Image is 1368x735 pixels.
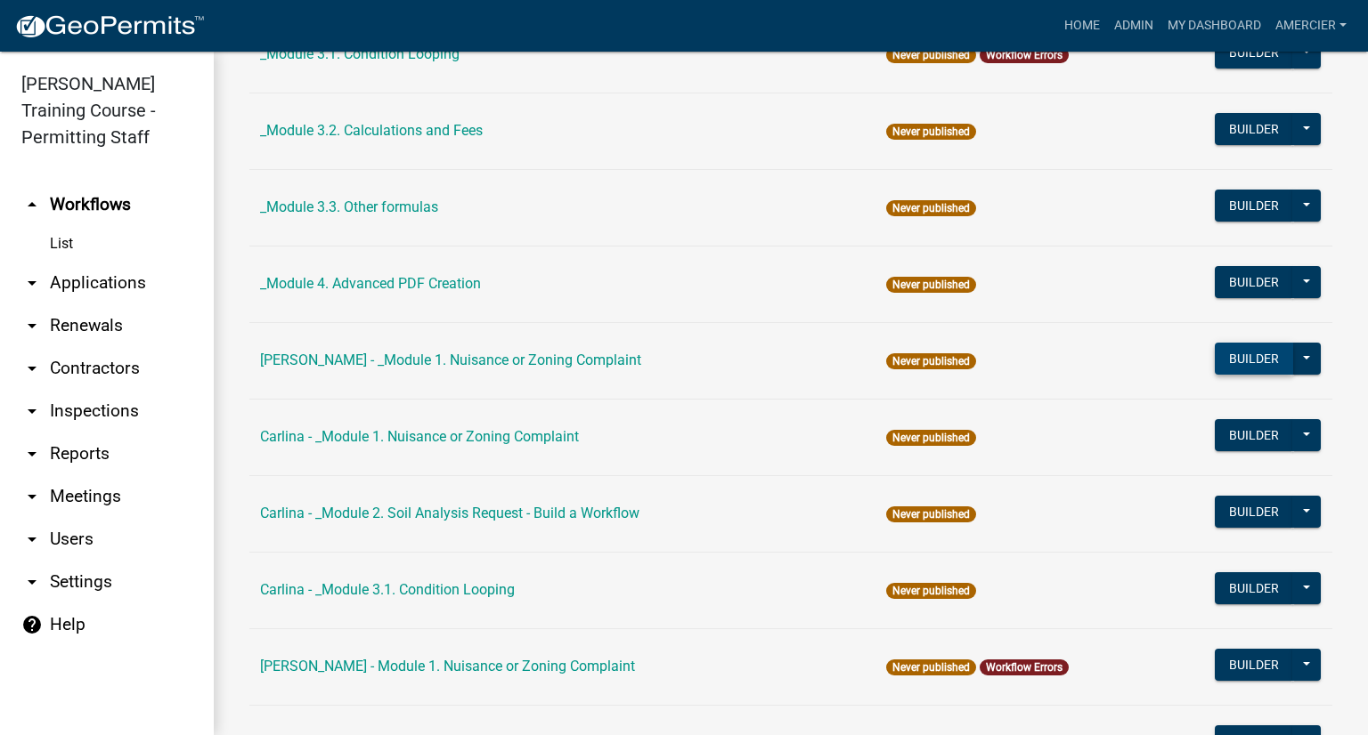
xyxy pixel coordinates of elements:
a: amercier [1268,9,1354,43]
a: Carlina - _Module 3.1. Condition Looping [260,581,515,598]
a: Carlina - _Module 1. Nuisance or Zoning Complaint [260,428,579,445]
button: Builder [1215,419,1293,451]
a: _Module 3.2. Calculations and Fees [260,122,483,139]
a: _Module 3.1. Condition Looping [260,45,460,62]
a: Carlina - _Module 2. Soil Analysis Request - Build a Workflow [260,505,639,521]
span: Never published [886,506,976,522]
i: arrow_drop_down [21,571,43,593]
button: Builder [1215,343,1293,375]
i: arrow_drop_down [21,486,43,507]
button: Builder [1215,649,1293,681]
button: Builder [1215,496,1293,528]
a: Home [1057,9,1107,43]
button: Builder [1215,190,1293,222]
a: Workflow Errors [986,661,1063,674]
span: Never published [886,200,976,216]
a: Workflow Errors [986,49,1063,61]
a: _Module 3.3. Other formulas [260,198,438,215]
a: Admin [1107,9,1160,43]
button: Builder [1215,36,1293,69]
span: Never published [886,124,976,140]
a: [PERSON_NAME] - _Module 1. Nuisance or Zoning Complaint [260,351,641,368]
i: arrow_drop_down [21,272,43,294]
span: Never published [886,47,976,63]
span: Never published [886,430,976,446]
i: help [21,614,43,635]
a: _Module 4. Advanced PDF Creation [260,275,481,292]
button: Builder [1215,266,1293,298]
i: arrow_drop_down [21,315,43,336]
i: arrow_drop_down [21,443,43,464]
i: arrow_drop_down [21,529,43,550]
i: arrow_drop_up [21,194,43,215]
span: Never published [886,277,976,293]
span: Never published [886,659,976,675]
i: arrow_drop_down [21,400,43,422]
i: arrow_drop_down [21,358,43,379]
a: [PERSON_NAME] - Module 1. Nuisance or Zoning Complaint [260,658,635,674]
button: Builder [1215,572,1293,604]
button: Builder [1215,113,1293,145]
span: Never published [886,353,976,369]
span: Never published [886,583,976,599]
a: My Dashboard [1160,9,1268,43]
